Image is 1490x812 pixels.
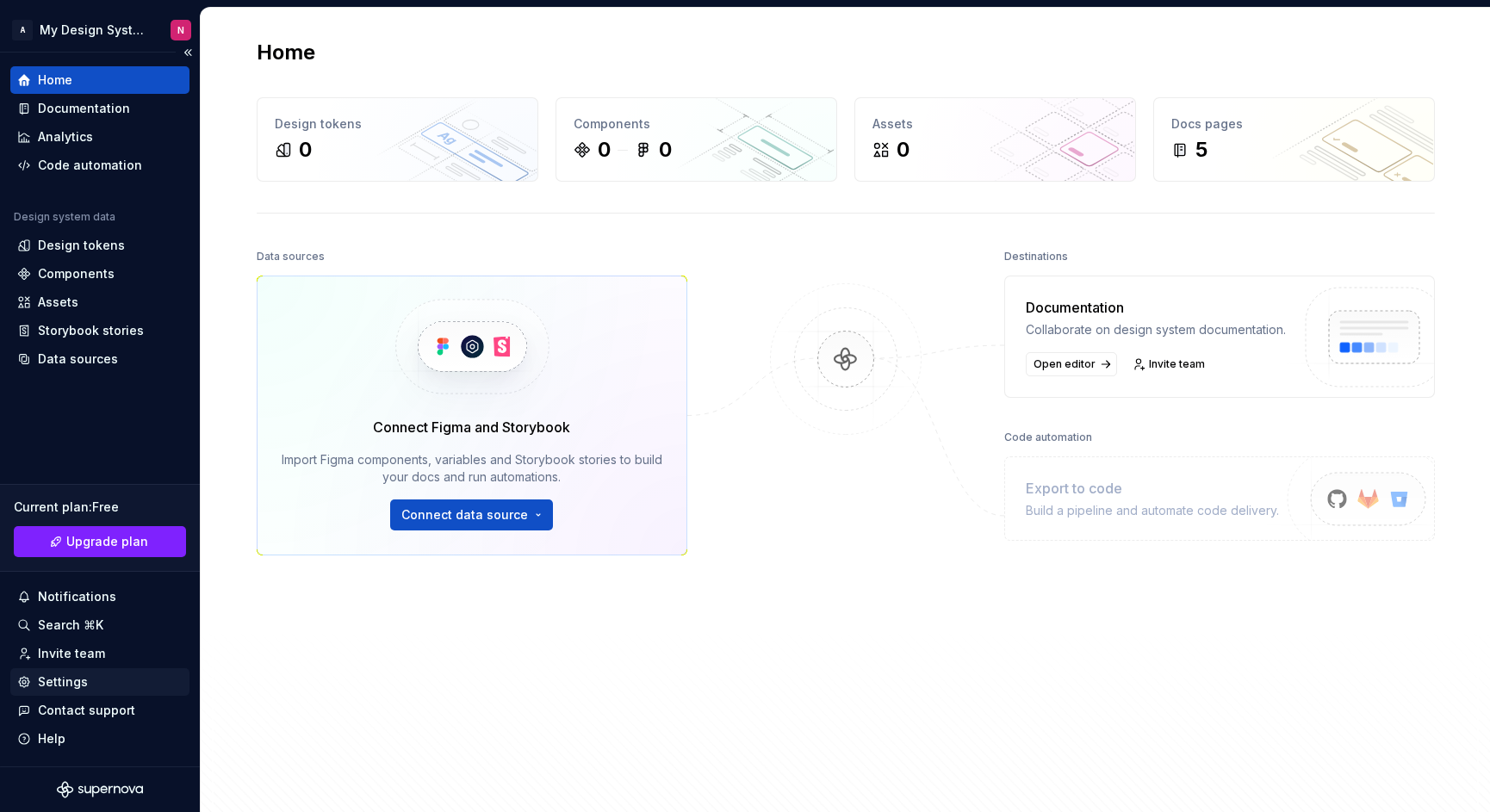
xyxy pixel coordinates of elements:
[10,668,189,696] a: Settings
[556,97,837,182] a: Components00
[38,702,135,719] div: Contact support
[1026,321,1286,338] div: Collaborate on design system documentation.
[257,39,315,66] h2: Home
[1153,97,1435,182] a: Docs pages5
[10,66,189,94] a: Home
[10,260,189,288] a: Components
[659,136,672,164] div: 0
[10,317,189,344] a: Storybook stories
[38,100,130,117] div: Documentation
[1149,357,1205,371] span: Invite team
[1026,352,1117,376] a: Open editor
[872,115,1118,133] div: Assets
[1004,245,1068,269] div: Destinations
[1034,357,1096,371] span: Open editor
[1127,352,1213,376] a: Invite team
[1026,502,1279,519] div: Build a pipeline and automate code delivery.
[10,583,189,611] button: Notifications
[854,97,1136,182] a: Assets0
[57,781,143,798] svg: Supernova Logo
[401,506,528,524] span: Connect data source
[1171,115,1417,133] div: Docs pages
[38,157,142,174] div: Code automation
[1026,478,1279,499] div: Export to code
[897,136,910,164] div: 0
[1026,297,1286,318] div: Documentation
[10,611,189,639] button: Search ⌘K
[38,673,88,691] div: Settings
[10,288,189,316] a: Assets
[10,95,189,122] a: Documentation
[598,136,611,164] div: 0
[10,697,189,724] button: Contact support
[14,526,186,557] a: Upgrade plan
[38,588,116,605] div: Notifications
[14,499,186,516] div: Current plan : Free
[10,640,189,667] a: Invite team
[38,645,105,662] div: Invite team
[38,730,65,747] div: Help
[3,11,196,48] button: AMy Design SystemN
[176,40,200,65] button: Collapse sidebar
[38,265,115,282] div: Components
[1004,425,1092,449] div: Code automation
[10,232,189,259] a: Design tokens
[1195,136,1208,164] div: 5
[38,128,93,146] div: Analytics
[275,115,520,133] div: Design tokens
[282,451,662,486] div: Import Figma components, variables and Storybook stories to build your docs and run automations.
[10,152,189,179] a: Code automation
[38,294,78,311] div: Assets
[10,725,189,753] button: Help
[177,23,184,37] div: N
[257,245,325,269] div: Data sources
[390,499,553,530] button: Connect data source
[574,115,819,133] div: Components
[257,97,538,182] a: Design tokens0
[38,350,118,368] div: Data sources
[14,210,115,224] div: Design system data
[38,617,103,634] div: Search ⌘K
[66,533,148,550] span: Upgrade plan
[40,22,150,39] div: My Design System
[12,20,33,40] div: A
[10,345,189,373] a: Data sources
[38,237,125,254] div: Design tokens
[10,123,189,151] a: Analytics
[373,417,570,437] div: Connect Figma and Storybook
[299,136,312,164] div: 0
[38,71,72,89] div: Home
[38,322,144,339] div: Storybook stories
